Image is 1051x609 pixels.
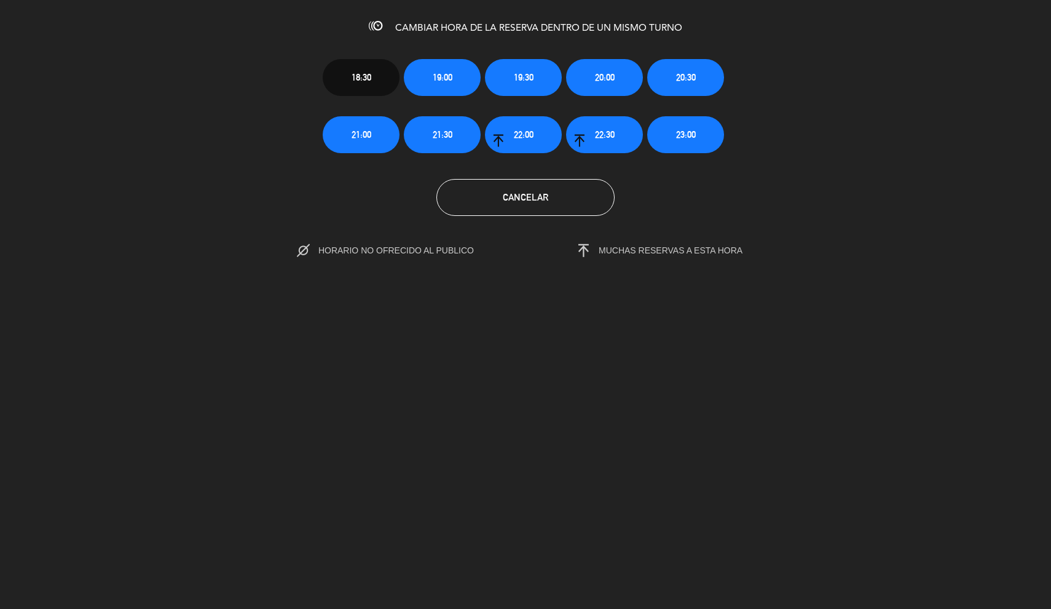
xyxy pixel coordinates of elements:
span: 18:30 [352,70,371,84]
span: 19:30 [514,70,533,84]
span: 19:00 [433,70,452,84]
button: 21:30 [404,116,481,153]
button: 23:00 [647,116,724,153]
button: 21:00 [323,116,400,153]
span: 21:00 [352,127,371,141]
button: 18:30 [323,59,400,96]
button: 19:00 [404,59,481,96]
span: 21:30 [433,127,452,141]
span: 22:30 [595,127,615,141]
span: 20:30 [676,70,696,84]
button: 22:30 [566,116,643,153]
span: MUCHAS RESERVAS A ESTA HORA [599,245,742,255]
button: 20:00 [566,59,643,96]
span: Cancelar [503,192,548,202]
span: 23:00 [676,127,696,141]
span: HORARIO NO OFRECIDO AL PUBLICO [318,245,500,255]
span: 22:00 [514,127,533,141]
button: 19:30 [485,59,562,96]
button: 20:30 [647,59,724,96]
span: 20:00 [595,70,615,84]
button: 22:00 [485,116,562,153]
button: Cancelar [436,179,615,216]
span: CAMBIAR HORA DE LA RESERVA DENTRO DE UN MISMO TURNO [395,23,682,33]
